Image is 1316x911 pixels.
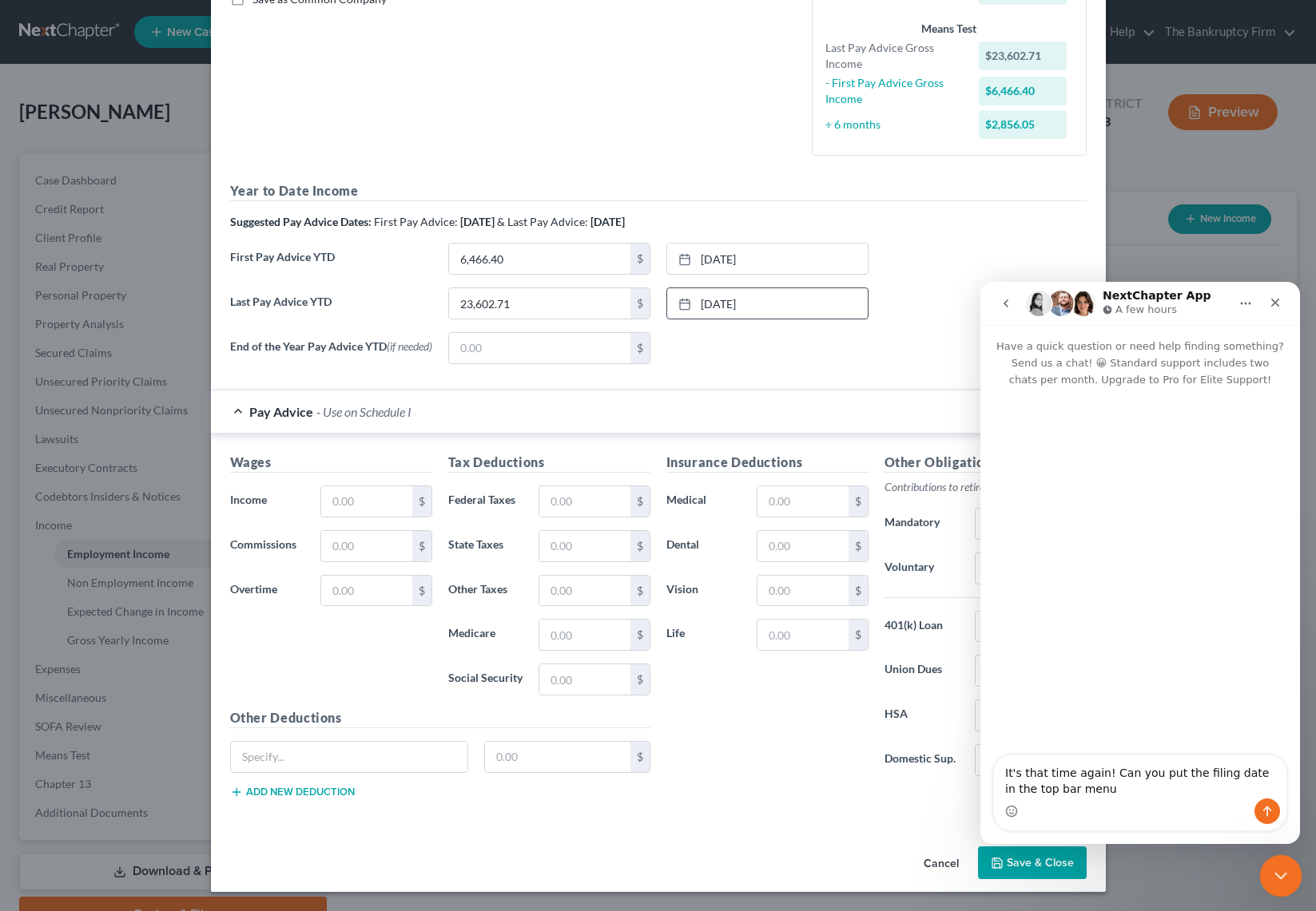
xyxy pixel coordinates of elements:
div: $ [412,486,431,517]
div: $ [849,576,868,606]
span: - Use on Schedule I [316,404,411,419]
div: Means Test [825,21,1073,37]
div: $23,602.71 [979,42,1067,70]
input: 0.00 [757,576,848,606]
input: 0.00 [757,531,848,561]
input: 0.00 [539,531,630,561]
label: State Taxes [440,530,531,562]
iframe: Intercom live chat [980,282,1300,844]
input: 0.00 [539,664,630,695]
input: 0.00 [976,656,1066,686]
label: Union Dues [877,655,968,687]
a: [DATE] [667,288,868,319]
input: 0.00 [321,486,411,517]
p: Contributions to retirement plans [885,479,1087,495]
div: $ [630,531,650,561]
h5: Other Deductions [230,708,650,728]
strong: [DATE] [460,215,495,228]
h5: Other Obligations [885,453,1087,473]
div: - First Pay Advice Gross Income [817,75,972,107]
input: 0.00 [539,486,630,517]
span: & Last Pay Advice: [497,215,588,228]
input: 0.00 [976,509,1066,539]
input: 0.00 [976,745,1066,775]
div: $2,856.05 [979,110,1067,139]
label: First Pay Advice YTD [222,243,440,287]
h5: Year to Date Income [230,181,1087,201]
span: Pay Advice [249,404,313,419]
label: Social Security [440,663,531,695]
input: 0.00 [321,576,411,606]
input: 0.00 [449,288,630,319]
span: First Pay Advice: [374,215,458,228]
div: $ [630,620,650,650]
div: $6,466.40 [979,77,1067,105]
input: 0.00 [976,553,1066,584]
div: $ [630,244,650,274]
div: $ [630,576,650,606]
span: (if needed) [387,339,432,353]
div: ÷ 6 months [817,117,972,133]
input: Specify... [231,742,468,772]
div: $ [849,486,868,517]
div: $ [412,531,431,561]
div: $ [849,531,868,561]
label: Medicare [440,619,531,651]
label: Dental [658,530,749,562]
div: $ [849,620,868,650]
div: Last Pay Advice Gross Income [817,40,972,72]
div: $ [630,333,650,363]
label: End of the Year Pay Advice YTD [222,332,440,377]
h5: Tax Deductions [448,453,650,473]
input: 0.00 [757,486,848,517]
button: Add new deduction [230,786,355,798]
label: Life [658,619,749,651]
input: 0.00 [757,620,848,650]
label: Domestic Sup. [877,744,968,776]
label: Medical [658,485,749,517]
input: 0.00 [449,333,630,363]
div: $ [630,742,650,772]
button: Save & Close [978,846,1087,880]
label: Last Pay Advice YTD [222,287,440,332]
strong: [DATE] [590,215,625,228]
input: 0.00 [539,576,630,606]
label: Other Taxes [440,575,531,607]
div: $ [412,576,431,606]
span: Income [230,493,267,506]
input: 0.00 [976,612,1066,642]
a: [DATE] [667,244,868,274]
strong: Suggested Pay Advice Dates: [230,215,372,228]
div: $ [630,486,650,517]
input: 0.00 [321,531,411,561]
button: Cancel [911,848,972,880]
label: Mandatory [877,508,968,540]
label: Overtime [222,575,313,607]
input: 0.00 [976,700,1066,731]
label: Federal Taxes [440,485,531,517]
iframe: Intercom live chat [1260,855,1302,897]
div: $ [630,664,650,695]
label: Voluntary [877,553,968,584]
h5: Insurance Deductions [666,453,869,473]
input: 0.00 [485,742,630,772]
h5: Wages [230,453,432,473]
label: Vision [658,575,749,607]
label: HSA [877,699,968,731]
label: Commissions [222,530,313,562]
div: $ [630,288,650,319]
label: 401(k) Loan [877,611,968,643]
input: 0.00 [449,244,630,274]
input: 0.00 [539,620,630,650]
